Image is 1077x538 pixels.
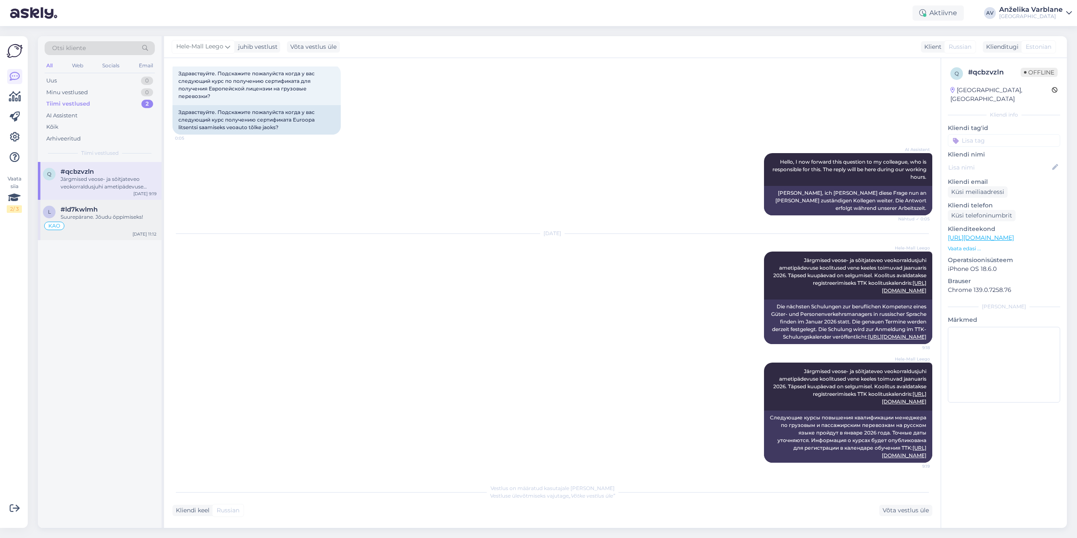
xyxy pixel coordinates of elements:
div: Anželika Varblane [999,6,1063,13]
div: Socials [101,60,121,71]
span: Nähtud ✓ 0:05 [898,216,930,222]
div: Следующие курсы повышения квалификации менеджера по грузовым и пассажирским перевозкам на русском... [764,411,932,463]
div: Kliendi info [948,111,1060,119]
div: Arhiveeritud [46,135,81,143]
span: Offline [1021,68,1058,77]
span: Здравствуйте. Подскажите пожалуйста когда у вас следующий курс по получению сертификата для получ... [178,70,316,99]
div: AV [984,7,996,19]
p: Kliendi telefon [948,201,1060,210]
p: Kliendi nimi [948,150,1060,159]
i: „Võtke vestlus üle” [569,493,615,499]
div: Küsi telefoninumbrit [948,210,1016,221]
input: Lisa tag [948,134,1060,147]
div: Здравствуйте. Подскажите пожалуйста когда у вас следующий курс получению сертификата Euroopa lits... [172,105,341,135]
span: 9:19 [898,463,930,469]
div: Suurepärane. Jõudu õppimiseks! [61,213,157,221]
span: AI Assistent [898,146,930,153]
p: iPhone OS 18.6.0 [948,265,1060,273]
a: Anželika Varblane[GEOGRAPHIC_DATA] [999,6,1072,20]
span: Hele-Mall Leego [176,42,223,51]
div: Klient [921,42,942,51]
span: Hello, I now forward this question to my colleague, who is responsible for this. The reply will b... [772,159,928,180]
p: Klienditeekond [948,225,1060,233]
div: [GEOGRAPHIC_DATA], [GEOGRAPHIC_DATA] [950,86,1052,103]
span: Vestlus on määratud kasutajale [PERSON_NAME] [491,485,615,491]
img: Askly Logo [7,43,23,59]
div: Tiimi vestlused [46,100,90,108]
a: [URL][DOMAIN_NAME] [948,234,1014,241]
div: Minu vestlused [46,88,88,97]
a: [URL][DOMAIN_NAME] [868,334,926,340]
div: Vaata siia [7,175,22,213]
div: Võta vestlus üle [879,505,932,516]
div: [GEOGRAPHIC_DATA] [999,13,1063,20]
span: 0:05 [175,135,207,141]
div: Web [70,60,85,71]
p: Märkmed [948,315,1060,324]
p: Kliendi tag'id [948,124,1060,133]
p: Vaata edasi ... [948,245,1060,252]
span: Estonian [1026,42,1051,51]
div: Klienditugi [983,42,1019,51]
span: Hele-Mall Leego [895,245,930,251]
span: Russian [949,42,971,51]
div: Aktiivne [913,5,964,21]
div: Die nächsten Schulungen zur beruflichen Kompetenz eines Güter- und Personenverkehrsmanagers in ru... [764,299,932,344]
span: #ld7kwlmh [61,206,98,213]
span: #qcbzvzln [61,168,94,175]
span: q [955,70,959,77]
div: [DATE] 9:19 [133,191,157,197]
input: Lisa nimi [948,163,1050,172]
div: [DATE] 11:12 [133,231,157,237]
span: Järgmised veose- ja sõitjateveo veokorraldusjuhi ametipädevuse koolitused vene keeles toimuvad ja... [773,257,928,294]
span: l [48,209,51,215]
p: Chrome 139.0.7258.76 [948,286,1060,294]
p: Brauser [948,277,1060,286]
div: 2 / 3 [7,205,22,213]
div: Email [137,60,155,71]
div: # qcbzvzln [968,67,1021,77]
div: Kõik [46,123,58,131]
div: [DATE] [172,230,932,237]
div: 0 [141,88,153,97]
div: juhib vestlust [235,42,278,51]
div: AI Assistent [46,111,77,120]
span: Tiimi vestlused [81,149,119,157]
span: Vestluse ülevõtmiseks vajutage [490,493,615,499]
span: Otsi kliente [52,44,86,53]
span: Hele-Mall Leego [895,356,930,362]
div: Järgmised veose- ja sõitjateveo veokorraldusjuhi ametipädevuse koolitused vene keeles toimuvad ja... [61,175,157,191]
span: KAO [48,223,60,228]
p: Kliendi email [948,178,1060,186]
div: Kliendi keel [172,506,210,515]
div: [PERSON_NAME], ich [PERSON_NAME] diese Frage nun an [PERSON_NAME] zuständigen Kollegen weiter. Di... [764,186,932,215]
span: Russian [217,506,239,515]
div: Küsi meiliaadressi [948,186,1008,198]
div: Võta vestlus üle [287,41,340,53]
div: 2 [141,100,153,108]
span: q [47,171,51,177]
div: Uus [46,77,57,85]
div: [PERSON_NAME] [948,303,1060,310]
div: All [45,60,54,71]
p: Operatsioonisüsteem [948,256,1060,265]
span: Järgmised veose- ja sõitjateveo veokorraldusjuhi ametipädevuse koolitused vene keeles toimuvad ja... [773,368,928,405]
span: 9:18 [898,345,930,351]
div: 0 [141,77,153,85]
